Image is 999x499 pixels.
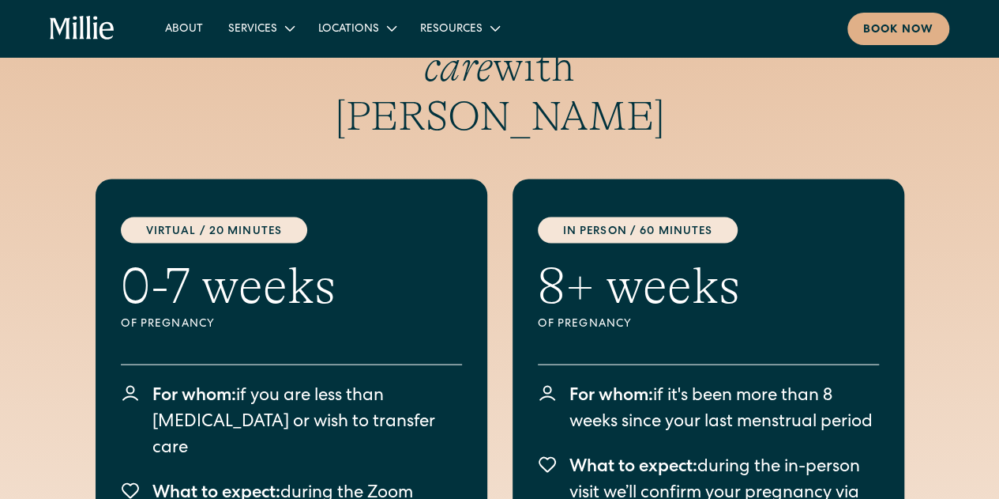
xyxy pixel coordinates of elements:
[318,21,379,38] div: Locations
[216,15,306,41] div: Services
[121,255,336,316] h2: 0-7 weeks
[569,459,697,476] span: What to expect:
[306,15,407,41] div: Locations
[538,255,740,316] h2: 8+ weeks
[121,217,307,243] div: Virtual / 20 Minutes
[538,217,738,243] div: in person / 60 minutes
[847,13,949,45] a: Book now
[152,387,236,405] span: For whom:
[569,387,653,405] span: For whom:
[863,22,933,39] div: Book now
[407,15,511,41] div: Resources
[228,21,277,38] div: Services
[152,384,462,462] p: if you are less than [MEDICAL_DATA] or wish to transfer care
[152,15,216,41] a: About
[420,21,483,38] div: Resources
[569,384,879,436] p: if it's been more than 8 weeks since your last menstrual period
[538,316,740,332] div: Of pregnancy
[121,316,336,332] div: Of pregnancy
[50,16,115,41] a: home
